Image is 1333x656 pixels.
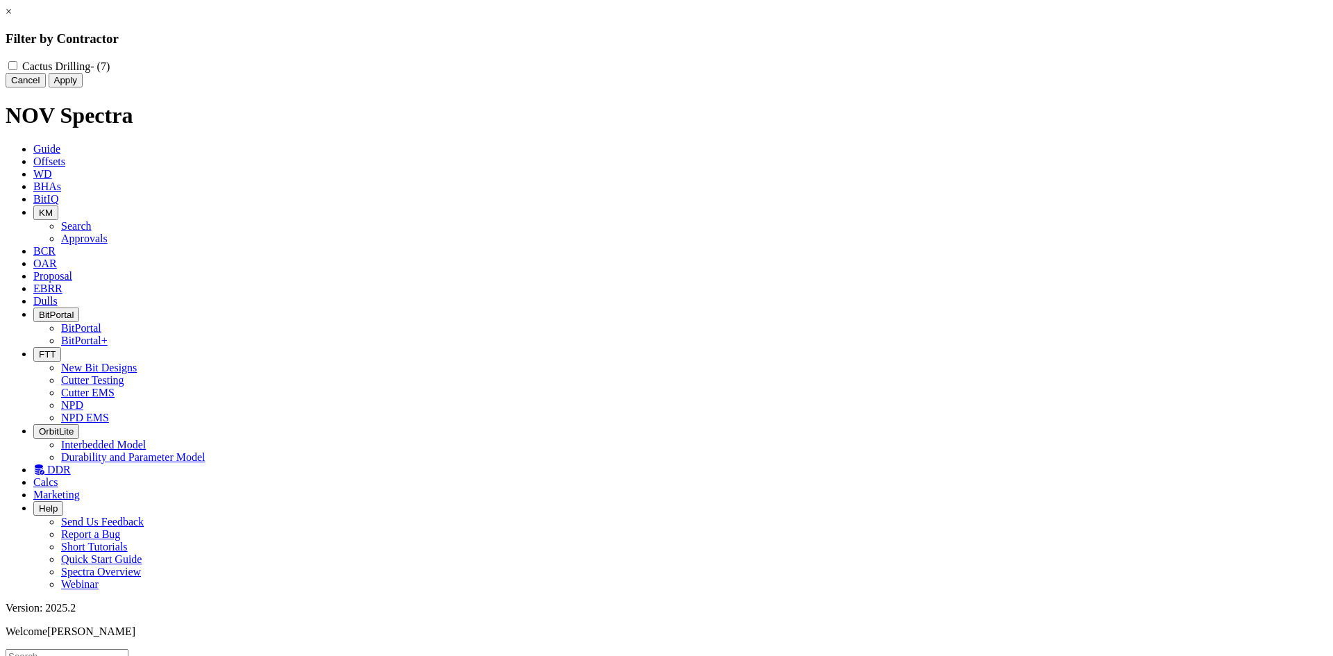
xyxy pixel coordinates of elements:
a: NPD [61,399,83,411]
span: - (7) [90,60,110,72]
span: Marketing [33,489,80,501]
span: [PERSON_NAME] [47,625,135,637]
label: Cactus Drilling [22,60,110,72]
a: Webinar [61,578,99,590]
a: Search [61,220,92,232]
span: Calcs [33,476,58,488]
span: BHAs [33,180,61,192]
span: OAR [33,258,57,269]
p: Welcome [6,625,1327,638]
h3: Filter by Contractor [6,31,1327,47]
a: Short Tutorials [61,541,128,553]
a: Interbedded Model [61,439,146,451]
span: WD [33,168,52,180]
a: Cutter EMS [61,387,115,398]
span: BitPortal [39,310,74,320]
a: Send Us Feedback [61,516,144,528]
span: FTT [39,349,56,360]
a: BitPortal [61,322,101,334]
a: Cutter Testing [61,374,124,386]
button: Apply [49,73,83,87]
span: OrbitLite [39,426,74,437]
h1: NOV Spectra [6,103,1327,128]
a: Approvals [61,233,108,244]
a: Quick Start Guide [61,553,142,565]
span: DDR [47,464,71,476]
a: New Bit Designs [61,362,137,373]
a: BitPortal+ [61,335,108,346]
span: Offsets [33,155,65,167]
span: KM [39,208,53,218]
a: Spectra Overview [61,566,141,578]
span: EBRR [33,283,62,294]
a: Durability and Parameter Model [61,451,206,463]
div: Version: 2025.2 [6,602,1327,614]
span: Help [39,503,58,514]
span: BCR [33,245,56,257]
a: Report a Bug [61,528,120,540]
span: Guide [33,143,60,155]
a: × [6,6,12,17]
span: Proposal [33,270,72,282]
a: NPD EMS [61,412,109,423]
span: Dulls [33,295,58,307]
button: Cancel [6,73,46,87]
span: BitIQ [33,193,58,205]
